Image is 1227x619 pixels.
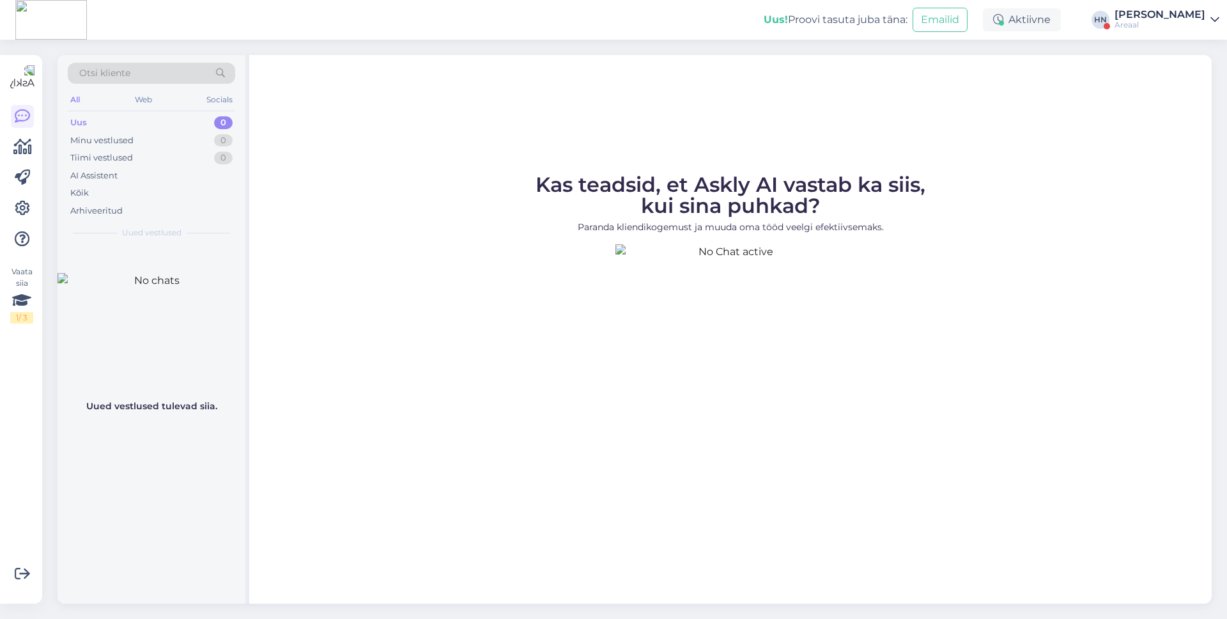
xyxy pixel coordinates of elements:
[214,116,233,129] div: 0
[214,134,233,147] div: 0
[132,91,155,108] div: Web
[1092,11,1109,29] div: HN
[204,91,235,108] div: Socials
[70,169,118,182] div: AI Assistent
[983,8,1061,31] div: Aktiivne
[70,187,89,200] div: Kõik
[536,221,925,234] p: Paranda kliendikogemust ja muuda oma tööd veelgi efektiivsemaks.
[764,12,907,27] div: Proovi tasuta juba täna:
[10,312,33,324] div: 1 / 3
[70,205,123,217] div: Arhiveeritud
[214,152,233,164] div: 0
[615,244,845,474] img: No Chat active
[913,8,968,32] button: Emailid
[1115,10,1219,30] a: [PERSON_NAME]Areaal
[1115,10,1205,20] div: [PERSON_NAME]
[70,116,87,129] div: Uus
[764,13,788,26] b: Uus!
[79,67,130,80] span: Otsi kliente
[122,227,181,239] span: Uued vestlused
[58,273,245,388] img: No chats
[10,266,33,324] div: Vaata siia
[70,152,133,164] div: Tiimi vestlused
[1115,20,1205,30] div: Areaal
[10,65,35,90] img: Askly Logo
[68,91,82,108] div: All
[86,400,217,413] p: Uued vestlused tulevad siia.
[70,134,134,147] div: Minu vestlused
[536,172,925,218] span: Kas teadsid, et Askly AI vastab ka siis, kui sina puhkad?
